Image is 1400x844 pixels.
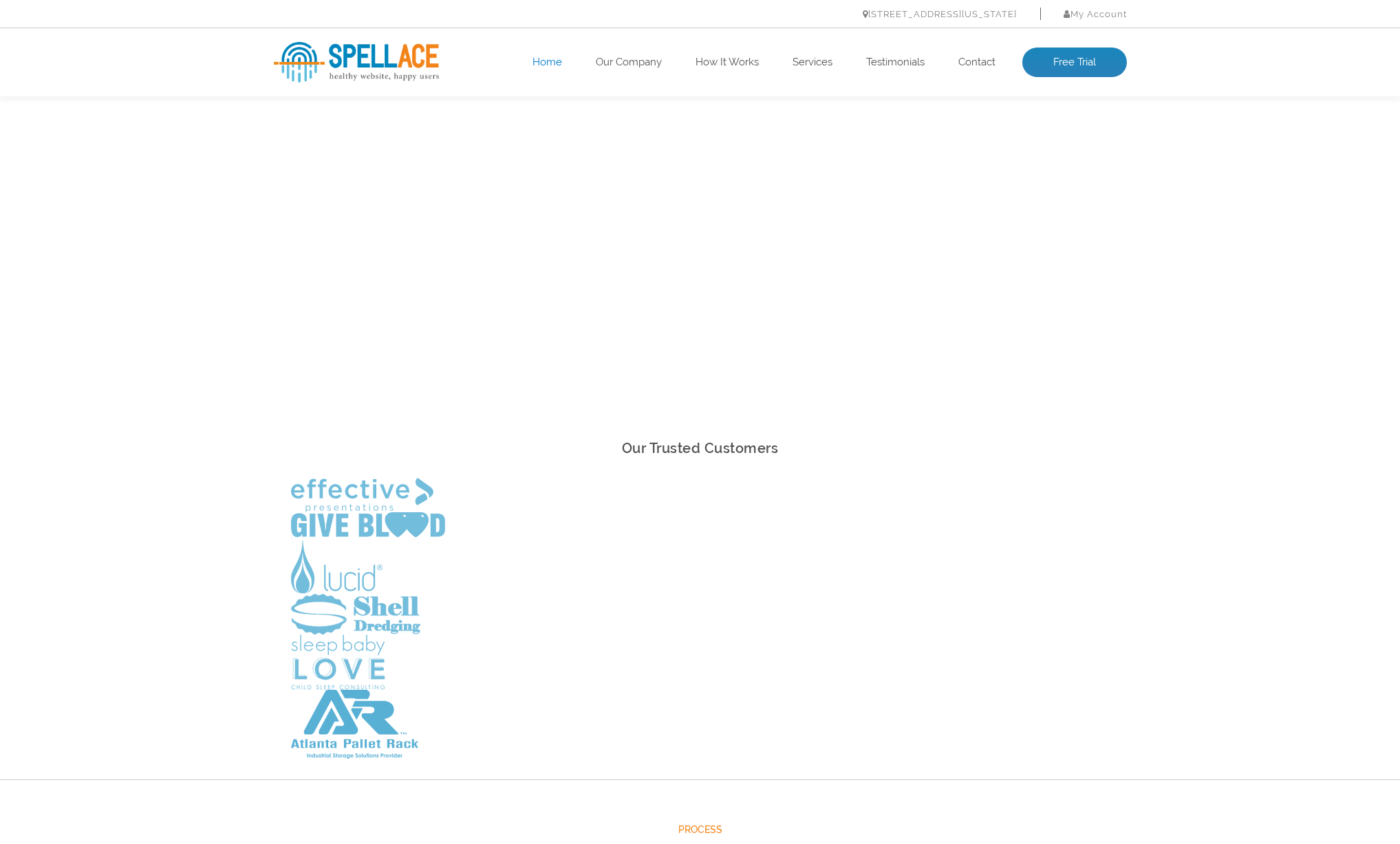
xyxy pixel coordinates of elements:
[291,478,433,512] img: Effective
[291,593,420,635] img: Shell Dredging
[291,635,385,690] img: Sleep Baby Love
[291,512,445,540] img: Give Blood
[274,821,1127,838] span: Process
[291,540,383,593] img: Lucid
[274,436,1127,461] h2: Our Trusted Customers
